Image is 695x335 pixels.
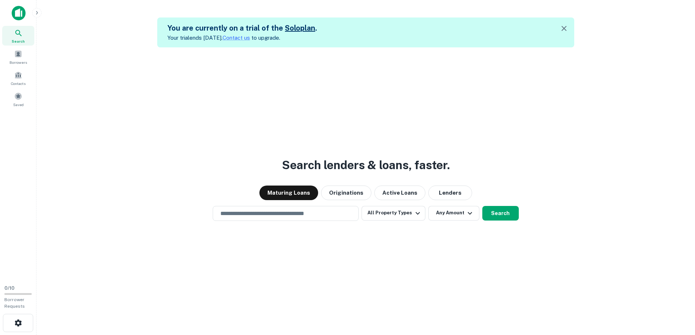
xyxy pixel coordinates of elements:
button: Originations [321,186,371,200]
h5: You are currently on a trial of the . [167,23,317,34]
iframe: Chat Widget [659,277,695,312]
span: 0 / 10 [4,285,15,291]
button: Active Loans [374,186,425,200]
button: All Property Types [362,206,425,221]
span: Contacts [11,81,26,86]
span: Borrowers [9,59,27,65]
span: Borrower Requests [4,297,25,309]
button: Maturing Loans [259,186,318,200]
button: Search [482,206,519,221]
p: Your trial ends [DATE]. to upgrade. [167,34,317,42]
button: Lenders [428,186,472,200]
img: capitalize-icon.png [12,6,26,20]
a: Soloplan [285,24,315,32]
a: Contacts [2,68,34,88]
button: Any Amount [428,206,479,221]
span: Saved [13,102,24,108]
a: Borrowers [2,47,34,67]
a: Contact us [223,35,250,41]
a: Saved [2,89,34,109]
a: Search [2,26,34,46]
h3: Search lenders & loans, faster. [282,156,450,174]
span: Search [12,38,25,44]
